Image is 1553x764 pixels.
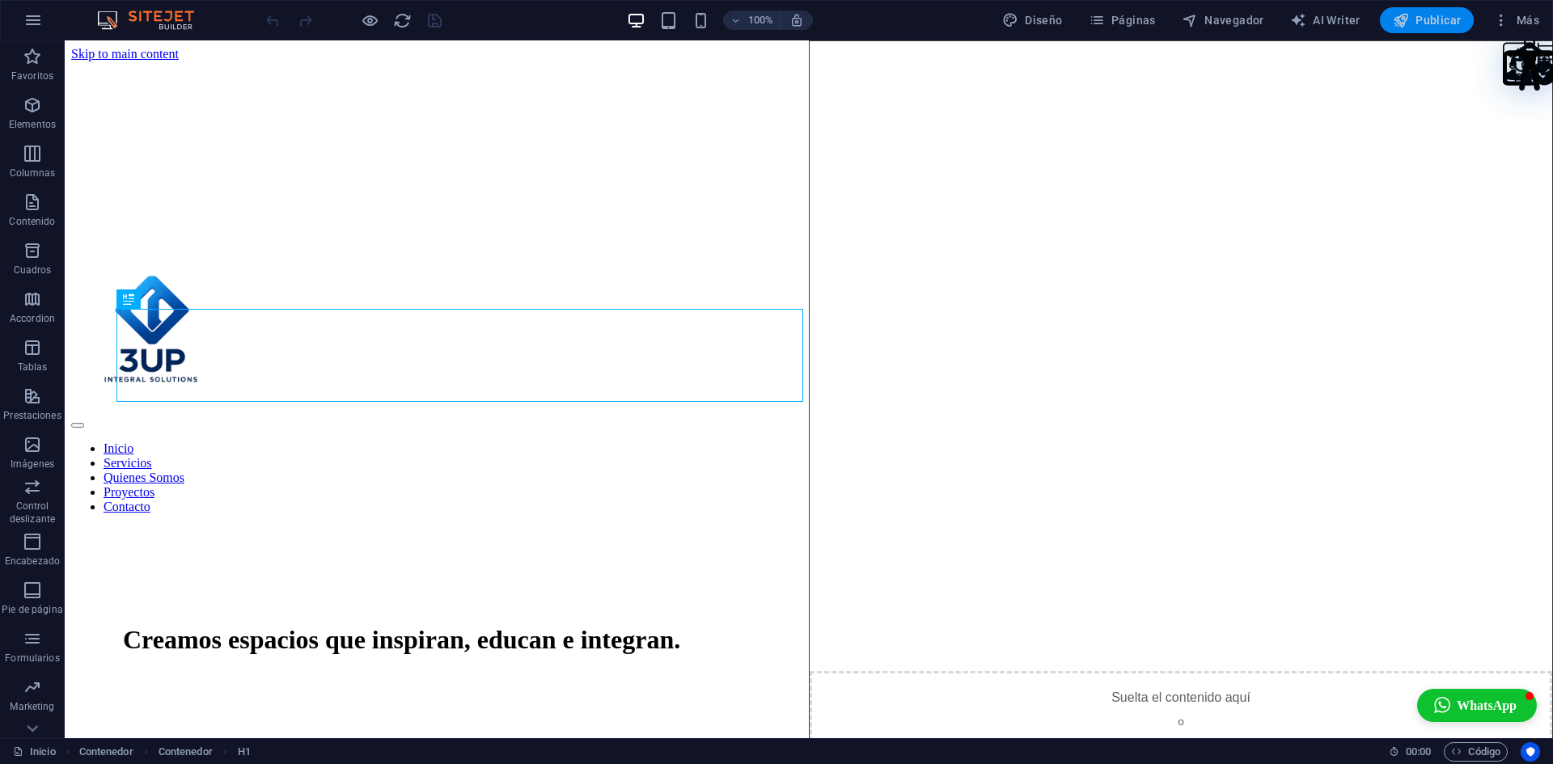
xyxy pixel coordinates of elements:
p: Formularios [5,652,59,665]
span: Haz clic para seleccionar y doble clic para editar [159,742,213,762]
p: Columnas [10,167,56,179]
p: Pie de página [2,603,62,616]
div: Suelta el contenido aquí [745,631,1487,745]
span: AI Writer [1290,12,1360,28]
p: Encabezado [5,555,60,568]
i: Volver a cargar página [393,11,412,30]
button: WhatsApp [1352,648,1472,682]
p: Cuadros [14,264,52,276]
div: Diseño (Ctrl+Alt+Y) [996,7,1069,33]
p: Imágenes [11,458,54,471]
span: Navegador [1182,12,1264,28]
h6: Tiempo de la sesión [1389,742,1432,762]
span: Haz clic para seleccionar y doble clic para editar [79,742,133,762]
a: Skip to main content [6,6,114,20]
span: Publicar [1393,12,1462,28]
button: Código [1444,742,1508,762]
button: Diseño [996,7,1069,33]
a: Haz clic para cancelar la selección y doble clic para abrir páginas [13,742,56,762]
img: Editor Logo [93,11,214,30]
h6: 100% [747,11,773,30]
p: Contenido [9,215,55,228]
span: Páginas [1089,12,1156,28]
span: Diseño [1002,12,1063,28]
button: Navegador [1175,7,1271,33]
button: Más [1487,7,1546,33]
p: Tablas [18,361,48,374]
span: Código [1451,742,1500,762]
button: Páginas [1082,7,1162,33]
button: AI Writer [1284,7,1367,33]
button: reload [392,11,412,30]
span: : [1417,745,1420,758]
p: Prestaciones [3,409,61,422]
p: Favoritos [11,70,53,82]
button: 100% [723,11,781,30]
span: Haz clic para seleccionar y doble clic para editar [238,742,251,762]
p: Marketing [10,700,54,713]
span: 00 00 [1406,742,1431,762]
nav: breadcrumb [79,742,251,762]
button: Usercentrics [1521,742,1540,762]
i: Al redimensionar, ajustar el nivel de zoom automáticamente para ajustarse al dispositivo elegido. [789,13,804,27]
button: Haz clic para salir del modo de previsualización y seguir editando [360,11,379,30]
span: Más [1493,12,1539,28]
p: Elementos [9,118,56,131]
p: Accordion [10,312,55,325]
button: Publicar [1380,7,1475,33]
